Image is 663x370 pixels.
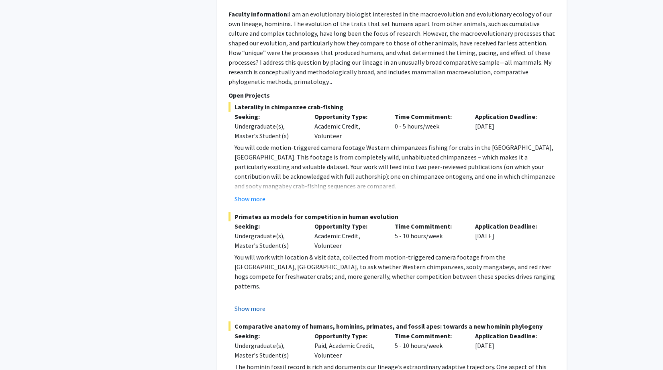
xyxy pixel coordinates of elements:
div: Undergraduate(s), Master's Student(s) [235,121,303,141]
button: Show more [235,194,265,204]
p: Seeking: [235,331,303,341]
b: Faculty Information: [228,10,289,18]
div: 5 - 10 hours/week [389,331,469,360]
p: Application Deadline: [475,331,543,341]
div: [DATE] [469,331,549,360]
div: Paid, Academic Credit, Volunteer [308,331,389,360]
p: Time Commitment: [395,221,463,231]
fg-read-more: I am an evolutionary biologist interested in the macroevolution and evolutionary ecology of our o... [228,10,555,86]
span: Laterality in chimpanzee crab-fishing [228,102,555,112]
div: Undergraduate(s), Master's Student(s) [235,231,303,250]
div: Academic Credit, Volunteer [308,112,389,141]
div: [DATE] [469,221,549,250]
p: Opportunity Type: [314,112,383,121]
button: Show more [235,304,265,313]
div: Undergraduate(s), Master's Student(s) [235,341,303,360]
p: Opportunity Type: [314,331,383,341]
iframe: Chat [6,334,34,364]
div: 0 - 5 hours/week [389,112,469,141]
div: [DATE] [469,112,549,141]
div: 5 - 10 hours/week [389,221,469,250]
span: Primates as models for competition in human evolution [228,212,555,221]
p: Application Deadline: [475,112,543,121]
p: Seeking: [235,221,303,231]
p: Application Deadline: [475,221,543,231]
span: Comparative anatomy of humans, hominins, primates, and fossil apes: towards a new hominin phylogeny [228,321,555,331]
p: Time Commitment: [395,112,463,121]
p: Seeking: [235,112,303,121]
div: Academic Credit, Volunteer [308,221,389,250]
p: You will work with location & visit data, collected from motion-triggered camera footage from the... [235,252,555,291]
p: Open Projects [228,90,555,100]
p: You will code motion-triggered camera footage Western chimpanzees fishing for crabs in the [GEOGR... [235,143,555,191]
p: Opportunity Type: [314,221,383,231]
p: Time Commitment: [395,331,463,341]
